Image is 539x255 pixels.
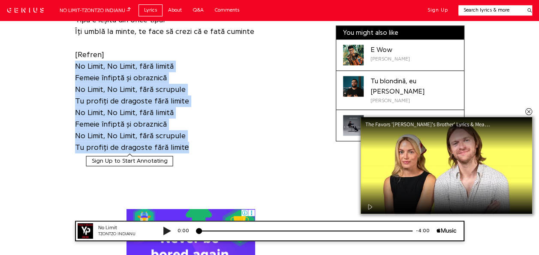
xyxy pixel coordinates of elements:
div: Cover art for E Wow by Adrian Norocel [343,45,364,66]
img: 72x72bb.jpg [9,3,25,18]
div: E mult, e greu! [370,115,414,126]
button: Sign Up to Start Annotating [86,156,173,166]
div: -4:00 [344,6,368,14]
div: You might also like [336,26,464,40]
div: E Wow [370,45,410,55]
a: Q&A [187,4,209,16]
a: Cover art for E Wow by Adrian NorocelE Wow[PERSON_NAME] [336,40,464,71]
div: TZONTZO INDIANU [30,10,81,17]
div: Cover art for Tu blondină, eu brunet by Tzanca Uraganu [343,76,364,97]
input: Search lyrics & more [458,6,522,14]
div: Cover art for E mult, e greu! by Johny Romano [343,115,364,136]
div: Tu blondină, eu [PERSON_NAME] [370,76,457,97]
div: No Limit [30,3,81,11]
a: About [163,4,187,16]
button: Sign Up [428,7,448,14]
a: Cover art for Tu blondină, eu brunet by Tzanca UraganuTu blondină, eu [PERSON_NAME][PERSON_NAME] [336,71,464,110]
div: [PERSON_NAME] [370,55,410,63]
a: Cover art for E mult, e greu! by Johny RomanoE mult, e greu![PERSON_NAME] [336,110,464,141]
a: Comments [209,4,245,16]
div: NO LIMIT - TZONTZO INDIANU [60,6,131,14]
div: The Favors '[PERSON_NAME]'s Brother' Lyrics & Meaning | Genius Verified [365,121,498,127]
a: Lyrics [139,4,163,16]
div: [PERSON_NAME] [370,97,457,105]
